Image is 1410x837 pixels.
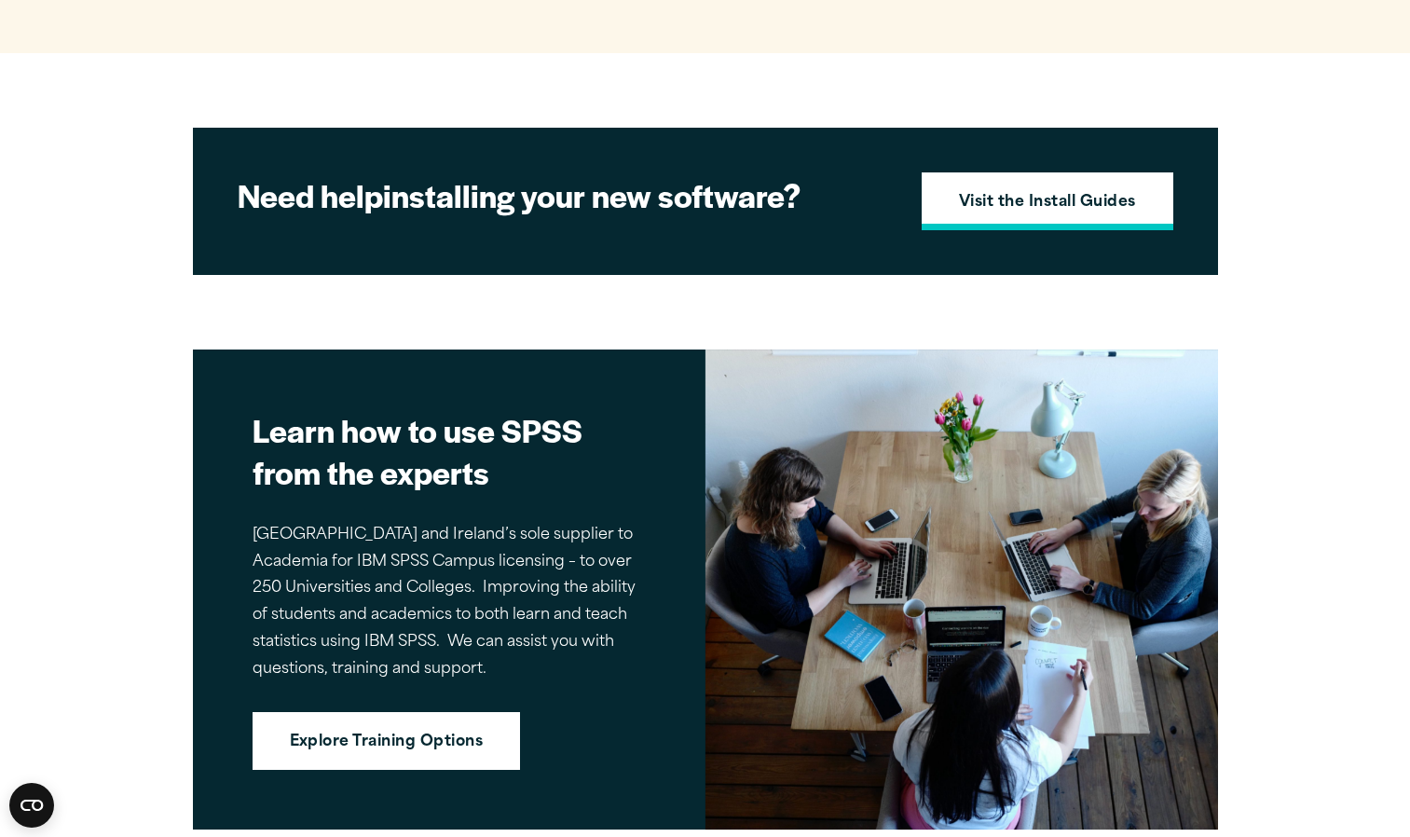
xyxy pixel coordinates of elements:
strong: Need help [238,172,383,217]
strong: Visit the Install Guides [959,191,1136,215]
a: Visit the Install Guides [922,172,1173,230]
p: [GEOGRAPHIC_DATA] and Ireland’s sole supplier to Academia for IBM SPSS Campus licensing – to over... [253,522,646,683]
button: Open CMP widget [9,783,54,828]
h2: Learn how to use SPSS from the experts [253,409,646,493]
h2: installing your new software? [238,174,890,216]
a: Explore Training Options [253,712,521,770]
img: Image of three women working on laptops at a table for Version 1 SPSS Training [705,350,1218,830]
